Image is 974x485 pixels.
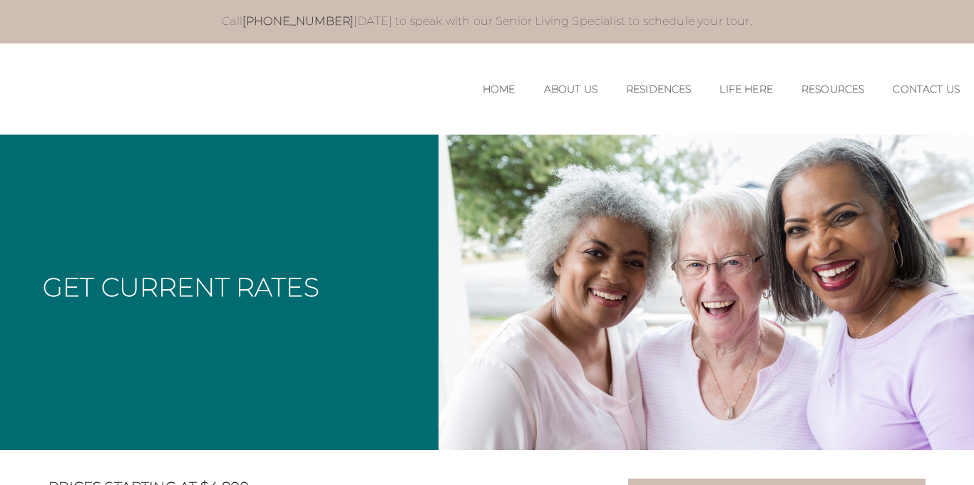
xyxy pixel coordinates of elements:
a: Home [483,83,516,95]
a: Life Here [719,83,772,95]
a: About Us [544,83,598,95]
a: Contact Us [893,83,960,95]
a: Residences [626,83,692,95]
a: Resources [801,83,864,95]
a: [PHONE_NUMBER] [242,14,354,28]
h2: Get Current Rates [43,274,319,300]
p: Call [DATE] to speak with our Senior Living Specialist to schedule your tour. [63,14,911,29]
